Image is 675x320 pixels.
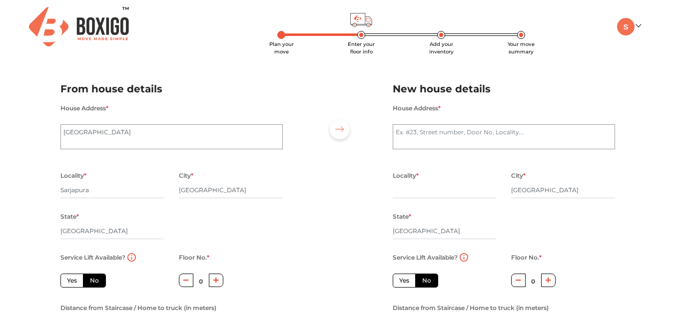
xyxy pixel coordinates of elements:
label: No [415,274,438,288]
label: State [60,210,79,223]
label: Locality [60,169,86,182]
label: Distance from Staircase / Home to truck (in meters) [60,302,216,315]
label: City [179,169,193,182]
label: Floor No. [179,251,209,264]
label: Service Lift Available? [393,251,458,264]
h2: From house details [60,81,283,97]
span: Add your inventory [429,41,454,55]
label: Yes [60,274,83,288]
span: Enter your floor info [348,41,375,55]
label: No [83,274,106,288]
label: Locality [393,169,419,182]
label: House Address [60,102,108,115]
img: Boxigo [29,7,129,46]
textarea: [GEOGRAPHIC_DATA] [60,124,283,149]
label: Distance from Staircase / Home to truck (in meters) [393,302,549,315]
label: State [393,210,411,223]
label: City [511,169,526,182]
span: Your move summary [508,41,535,55]
label: House Address [393,102,441,115]
h2: New house details [393,81,615,97]
label: Floor No. [511,251,542,264]
span: Plan your move [269,41,294,55]
label: Yes [393,274,416,288]
label: Service Lift Available? [60,251,125,264]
